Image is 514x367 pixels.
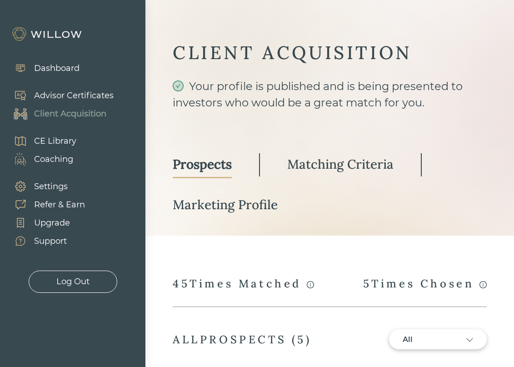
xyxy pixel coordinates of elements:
[34,217,70,229] div: Upgrade
[5,196,85,214] a: Refer & Earn
[34,199,85,211] div: Refer & Earn
[5,214,85,232] a: Upgrade
[5,105,114,123] a: Client Acquisition
[173,78,487,127] div: Your profile is published and is being presented to investors who would be a great match for you.
[34,62,80,75] div: Dashboard
[173,80,184,91] span: check-circle
[5,132,76,150] a: CE Library
[307,281,314,288] span: info-circle
[173,151,232,178] a: Prospects
[56,276,90,288] div: Log Out
[5,150,76,168] a: Coaching
[287,151,394,178] a: Matching Criteria
[34,181,68,193] div: Settings
[173,192,278,217] a: Marketing Profile
[173,277,314,292] div: 45 Times Matched
[173,156,232,172] div: Prospects
[34,135,76,147] div: CE Library
[287,156,394,172] div: Matching Criteria
[363,277,487,292] div: 5 Times Chosen
[403,334,439,345] div: All
[11,27,84,41] img: Willow
[173,332,312,347] div: ALL PROSPECTS ( 5 )
[479,281,487,288] span: info-circle
[5,86,114,105] a: Advisor Certificates
[34,90,114,102] div: Advisor Certificates
[5,59,80,77] a: Dashboard
[173,41,487,65] div: CLIENT ACQUISITION
[5,177,85,196] a: Settings
[34,235,67,247] div: Support
[34,153,73,166] div: Coaching
[34,108,106,120] div: Client Acquisition
[173,196,278,213] div: Marketing Profile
